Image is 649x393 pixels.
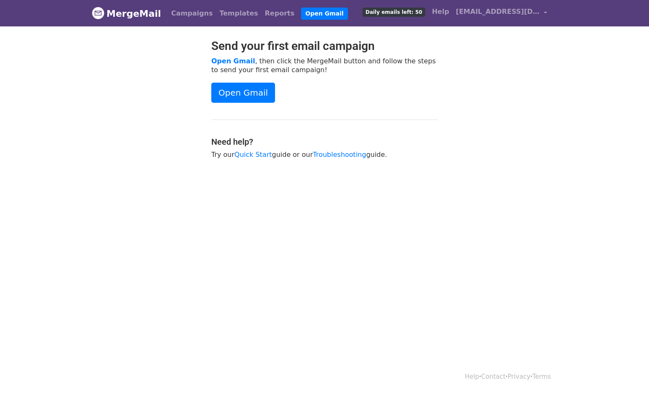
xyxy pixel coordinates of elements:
[92,7,104,19] img: MergeMail logo
[211,57,438,74] p: , then click the MergeMail button and follow the steps to send your first email campaign!
[211,137,438,147] h4: Need help?
[313,151,366,159] a: Troubleshooting
[607,353,649,393] iframe: Chat Widget
[532,373,551,380] a: Terms
[211,57,255,65] a: Open Gmail
[465,373,479,380] a: Help
[168,5,216,22] a: Campaigns
[262,5,298,22] a: Reports
[481,373,506,380] a: Contact
[211,83,275,103] a: Open Gmail
[92,5,161,22] a: MergeMail
[508,373,530,380] a: Privacy
[363,8,425,17] span: Daily emails left: 50
[428,3,452,20] a: Help
[234,151,272,159] a: Quick Start
[301,8,348,20] a: Open Gmail
[452,3,550,23] a: [EMAIL_ADDRESS][DOMAIN_NAME]
[216,5,261,22] a: Templates
[456,7,540,17] span: [EMAIL_ADDRESS][DOMAIN_NAME]
[359,3,428,20] a: Daily emails left: 50
[211,39,438,53] h2: Send your first email campaign
[211,150,438,159] p: Try our guide or our guide.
